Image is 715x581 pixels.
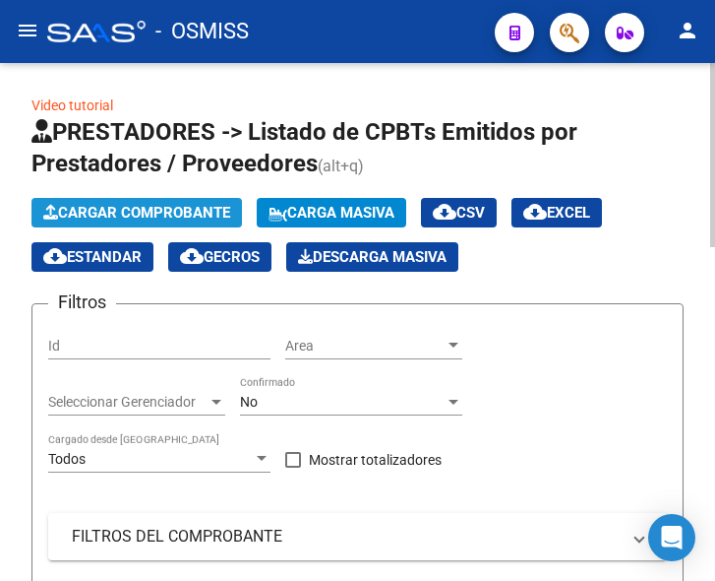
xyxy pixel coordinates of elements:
a: Video tutorial [31,97,113,113]
span: Area [285,338,445,355]
span: Descarga Masiva [298,248,447,266]
mat-icon: cloud_download [433,200,456,224]
button: Cargar Comprobante [31,198,242,227]
button: Gecros [168,242,271,272]
mat-icon: cloud_download [43,244,67,268]
h3: Filtros [48,289,116,316]
button: CSV [421,198,497,227]
span: EXCEL [523,204,590,222]
span: Carga Masiva [268,204,394,222]
span: Mostrar totalizadores [309,448,442,472]
mat-icon: cloud_download [180,244,204,268]
span: Todos [48,451,86,467]
button: Carga Masiva [257,198,406,227]
mat-icon: menu [16,19,39,42]
button: Estandar [31,242,153,272]
mat-expansion-panel-header: FILTROS DEL COMPROBANTE [48,513,667,560]
span: No [240,394,258,410]
app-download-masive: Descarga masiva de comprobantes (adjuntos) [286,242,458,272]
span: Estandar [43,248,142,266]
button: Descarga Masiva [286,242,458,272]
span: Gecros [180,248,260,266]
span: PRESTADORES -> Listado de CPBTs Emitidos por Prestadores / Proveedores [31,118,577,177]
mat-icon: person [676,19,699,42]
button: EXCEL [511,198,602,227]
mat-panel-title: FILTROS DEL COMPROBANTE [72,526,620,548]
mat-icon: cloud_download [523,200,547,224]
span: (alt+q) [318,157,364,175]
div: Open Intercom Messenger [648,514,695,561]
span: CSV [433,204,485,222]
span: - OSMISS [155,10,249,53]
span: Cargar Comprobante [43,204,230,222]
span: Seleccionar Gerenciador [48,394,208,411]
